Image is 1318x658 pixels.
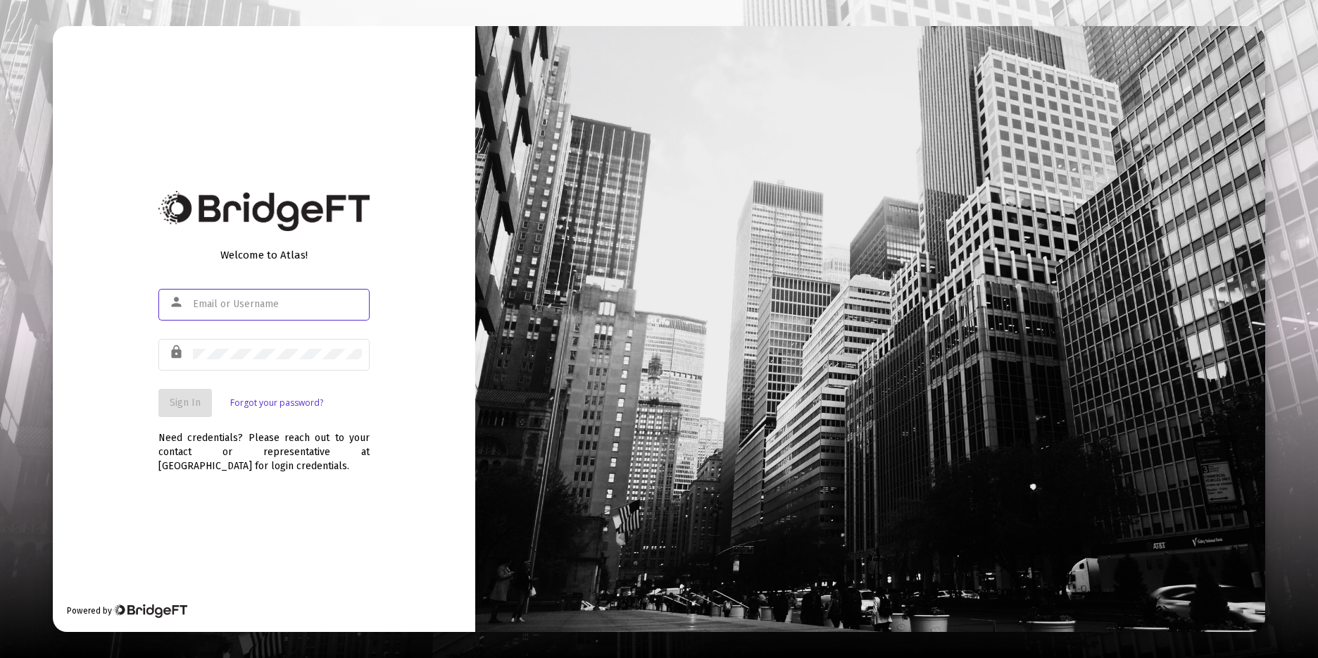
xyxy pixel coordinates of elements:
[158,191,370,231] img: Bridge Financial Technology Logo
[158,389,212,417] button: Sign In
[170,397,201,409] span: Sign In
[169,294,186,311] mat-icon: person
[230,396,323,410] a: Forgot your password?
[193,299,362,310] input: Email or Username
[113,604,187,618] img: Bridge Financial Technology Logo
[158,248,370,262] div: Welcome to Atlas!
[67,604,187,618] div: Powered by
[158,417,370,473] div: Need credentials? Please reach out to your contact or representative at [GEOGRAPHIC_DATA] for log...
[169,344,186,361] mat-icon: lock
